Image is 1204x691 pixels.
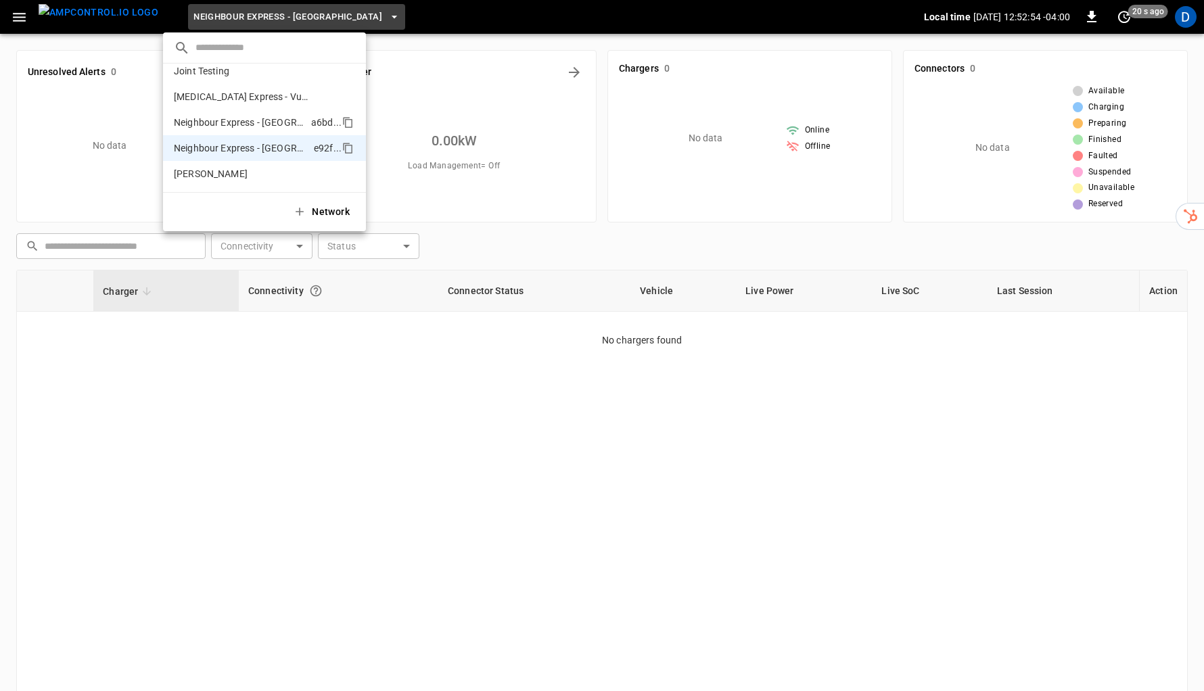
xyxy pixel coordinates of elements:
[174,167,306,181] p: [PERSON_NAME]
[285,198,361,226] button: Network
[174,116,306,129] p: Neighbour Express - [GEOGRAPHIC_DATA]
[341,114,356,130] div: copy
[174,141,308,155] p: Neighbour Express - [GEOGRAPHIC_DATA]
[174,64,306,78] p: Joint Testing
[174,90,308,103] p: [MEDICAL_DATA] Express - Vulcan Way Richmond
[341,140,356,156] div: copy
